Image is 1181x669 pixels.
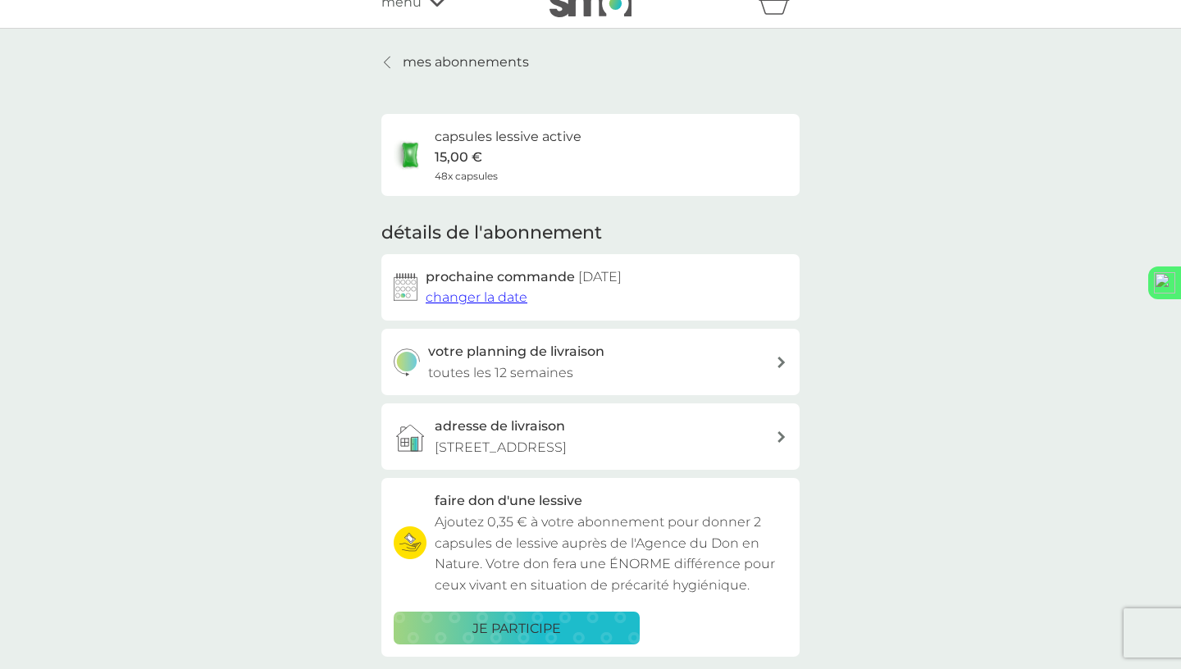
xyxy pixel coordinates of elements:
[578,269,622,284] span: [DATE]
[435,490,582,512] h3: faire don d'une lessive
[435,147,482,168] p: 15,00 €
[426,287,527,308] button: changer la date
[394,139,426,171] img: capsules lessive active
[381,329,800,395] button: votre planning de livraisontoutes les 12 semaines
[1154,272,1175,294] img: logo.svg
[403,52,529,73] p: mes abonnements
[381,221,602,246] h2: détails de l'abonnement
[426,266,622,288] h2: prochaine commande
[435,168,498,184] span: 48x capsules
[428,341,604,362] h3: votre planning de livraison
[435,126,581,148] h6: capsules lessive active
[428,362,573,384] p: toutes les 12 semaines
[381,52,529,73] a: mes abonnements
[426,289,527,305] span: changer la date
[381,403,800,470] a: adresse de livraison[STREET_ADDRESS]
[394,612,640,644] button: je participe
[472,618,561,639] p: je participe
[435,437,567,458] p: [STREET_ADDRESS]
[435,512,787,595] p: Ajoutez 0,35 € à votre abonnement pour donner 2 capsules de lessive auprès de l'Agence du Don en ...
[435,416,565,437] h3: adresse de livraison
